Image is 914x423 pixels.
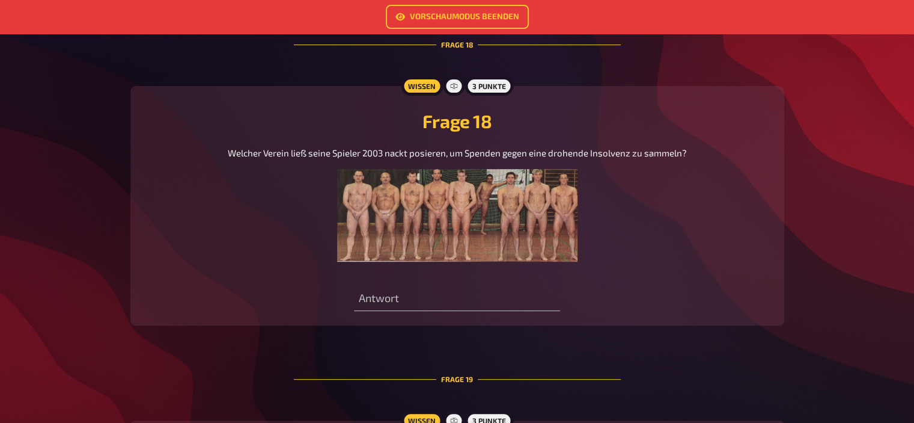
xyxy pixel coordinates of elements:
[401,76,443,96] div: Wissen
[145,110,770,132] h2: Frage 18
[228,147,687,158] span: Welcher Verein ließ seine Spieler 2003 nackt posieren, um Spenden gegen eine drohende Insolvenz z...
[465,76,513,96] div: 3 Punkte
[337,169,577,262] img: image
[354,287,560,311] input: Antwort
[294,10,621,79] div: Frage 18
[386,5,529,29] a: Vorschaumodus beenden
[294,345,621,413] div: Frage 19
